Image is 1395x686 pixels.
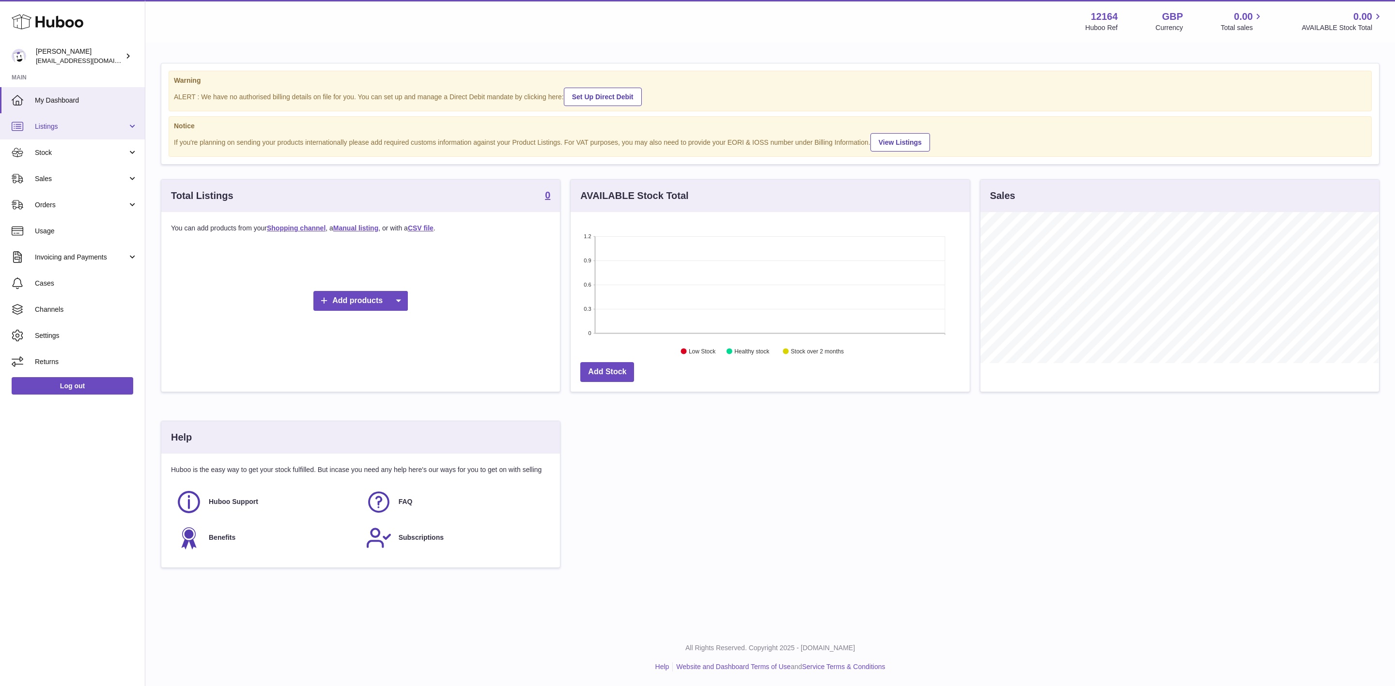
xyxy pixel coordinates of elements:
a: Benefits [176,525,356,551]
span: Cases [35,279,138,288]
a: 0.00 Total sales [1221,10,1264,32]
a: Service Terms & Conditions [802,663,885,671]
a: 0 [545,190,550,202]
div: Currency [1156,23,1183,32]
a: Subscriptions [366,525,546,551]
text: Healthy stock [735,348,770,355]
a: Add products [313,291,408,311]
h3: AVAILABLE Stock Total [580,189,688,202]
a: 0.00 AVAILABLE Stock Total [1302,10,1383,32]
a: Website and Dashboard Terms of Use [676,663,790,671]
span: My Dashboard [35,96,138,105]
div: ALERT : We have no authorised billing details on file for you. You can set up and manage a Direct... [174,86,1366,106]
li: and [673,662,885,671]
span: Channels [35,305,138,314]
a: Huboo Support [176,489,356,515]
span: Huboo Support [209,497,258,506]
span: 0.00 [1234,10,1253,23]
span: Stock [35,148,127,157]
span: 0.00 [1353,10,1372,23]
span: [EMAIL_ADDRESS][DOMAIN_NAME] [36,57,142,64]
a: View Listings [870,133,930,152]
a: Manual listing [333,224,378,232]
span: Orders [35,200,127,210]
span: Returns [35,357,138,366]
span: Subscriptions [399,533,444,542]
strong: GBP [1162,10,1183,23]
span: Invoicing and Payments [35,253,127,262]
span: Listings [35,122,127,131]
text: 1.2 [584,233,591,239]
a: CSV file [408,224,434,232]
text: Low Stock [689,348,716,355]
div: Huboo Ref [1085,23,1118,32]
text: 0 [589,330,591,336]
a: FAQ [366,489,546,515]
span: Benefits [209,533,235,542]
span: FAQ [399,497,413,506]
strong: Warning [174,76,1366,85]
h3: Help [171,431,192,444]
text: 0.3 [584,306,591,312]
img: internalAdmin-12164@internal.huboo.com [12,49,26,63]
span: Settings [35,331,138,340]
h3: Sales [990,189,1015,202]
h3: Total Listings [171,189,233,202]
p: Huboo is the easy way to get your stock fulfilled. But incase you need any help here's our ways f... [171,465,550,474]
text: 0.9 [584,258,591,263]
span: AVAILABLE Stock Total [1302,23,1383,32]
text: 0.6 [584,282,591,288]
div: If you're planning on sending your products internationally please add required customs informati... [174,132,1366,152]
text: Stock over 2 months [791,348,844,355]
p: You can add products from your , a , or with a . [171,224,550,233]
span: Sales [35,174,127,183]
strong: Notice [174,122,1366,131]
a: Help [655,663,669,671]
a: Log out [12,377,133,395]
strong: 0 [545,190,550,200]
span: Total sales [1221,23,1264,32]
div: [PERSON_NAME] [36,47,123,65]
p: All Rights Reserved. Copyright 2025 - [DOMAIN_NAME] [153,643,1387,653]
a: Shopping channel [267,224,325,232]
strong: 12164 [1091,10,1118,23]
a: Set Up Direct Debit [564,88,642,106]
span: Usage [35,227,138,236]
a: Add Stock [580,362,634,382]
